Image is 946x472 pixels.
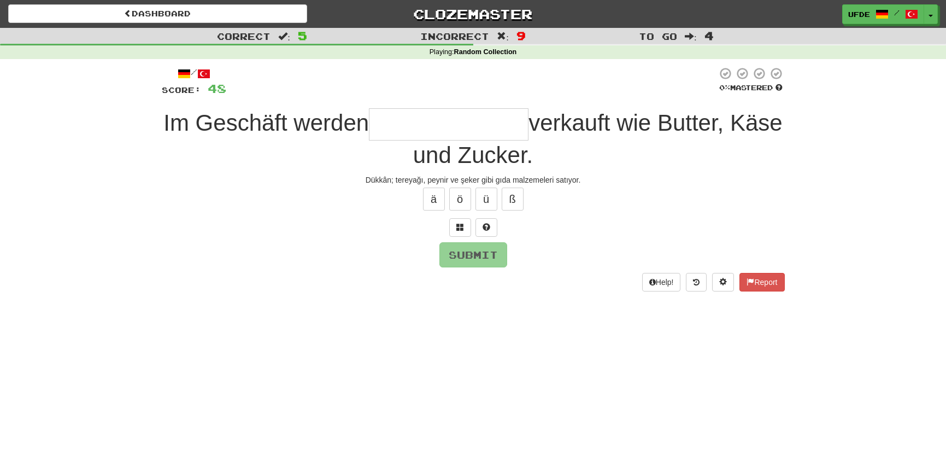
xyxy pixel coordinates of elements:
button: ä [423,188,445,211]
div: Dükkân; tereyağı, peynir ve şeker gibi gıda malzemeleri satıyor. [162,174,785,185]
span: To go [639,31,677,42]
button: Help! [642,273,681,292]
button: Switch sentence to multiple choice alt+p [449,218,471,237]
span: Incorrect [420,31,489,42]
a: ufde / [842,4,924,24]
button: Single letter hint - you only get 1 per sentence and score half the points! alt+h [475,218,497,237]
span: Im Geschäft werden [163,110,369,136]
span: Correct [217,31,271,42]
div: Mastered [717,83,785,93]
span: Score: [162,85,201,95]
button: Round history (alt+y) [686,273,707,292]
a: Clozemaster [324,4,622,24]
span: / [894,9,900,16]
span: 48 [208,81,226,95]
button: Submit [439,242,507,267]
button: ß [502,188,524,211]
span: 4 [704,29,714,42]
strong: Random Collection [454,48,517,56]
button: ö [449,188,471,211]
span: : [497,32,509,41]
span: : [685,32,697,41]
span: ufde [848,9,870,19]
span: : [278,32,290,41]
span: 9 [516,29,526,42]
span: 5 [298,29,307,42]
span: verkauft wie Butter, Käse und Zucker. [413,110,783,168]
a: Dashboard [8,4,307,23]
span: 0 % [719,83,730,92]
button: ü [475,188,497,211]
div: / [162,67,226,80]
button: Report [739,273,784,292]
